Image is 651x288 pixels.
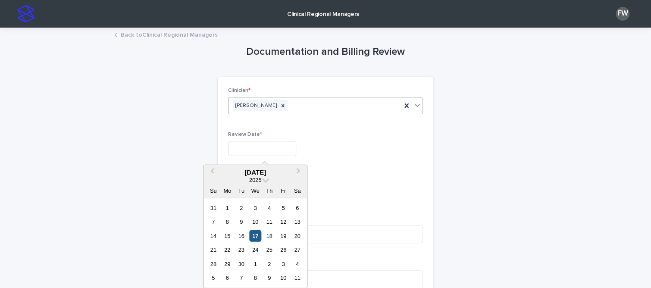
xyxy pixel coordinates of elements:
div: Choose Sunday, September 14th, 2025 [207,230,219,242]
div: Choose Thursday, September 25th, 2025 [263,244,275,256]
span: 2025 [249,177,261,183]
div: Choose Thursday, September 18th, 2025 [263,230,275,242]
div: We [250,185,261,197]
button: Next Month [292,166,306,180]
div: Choose Saturday, September 20th, 2025 [291,230,303,242]
div: [PERSON_NAME] [233,100,278,112]
div: Choose Wednesday, September 10th, 2025 [250,216,261,228]
div: Choose Sunday, September 21st, 2025 [207,244,219,256]
h1: Documentation and Billing Review [218,46,433,58]
div: Choose Monday, September 22nd, 2025 [222,244,233,256]
div: Choose Friday, September 12th, 2025 [278,216,289,228]
div: Choose Sunday, August 31st, 2025 [207,202,219,214]
div: Choose Saturday, September 6th, 2025 [291,202,303,214]
div: Choose Friday, October 3rd, 2025 [278,258,289,270]
div: Choose Saturday, September 13th, 2025 [291,216,303,228]
div: Choose Sunday, September 28th, 2025 [207,258,219,270]
div: Su [207,185,219,197]
span: Clinician [228,88,250,93]
div: Choose Monday, October 6th, 2025 [222,272,233,284]
div: [DATE] [203,169,307,176]
div: Choose Tuesday, September 30th, 2025 [235,258,247,270]
div: Tu [235,185,247,197]
div: Choose Wednesday, September 3rd, 2025 [250,202,261,214]
div: Choose Tuesday, September 9th, 2025 [235,216,247,228]
div: FW [616,7,629,21]
div: Mo [222,185,233,197]
div: Choose Monday, September 15th, 2025 [222,230,233,242]
div: Choose Friday, September 26th, 2025 [278,244,289,256]
div: Choose Thursday, October 2nd, 2025 [263,258,275,270]
span: Review Date [228,132,262,137]
div: Choose Monday, September 29th, 2025 [222,258,233,270]
div: Sa [291,185,303,197]
div: Choose Tuesday, September 16th, 2025 [235,230,247,242]
div: Choose Friday, September 5th, 2025 [278,202,289,214]
div: Choose Saturday, September 27th, 2025 [291,244,303,256]
div: Choose Friday, October 10th, 2025 [278,272,289,284]
div: Choose Wednesday, October 8th, 2025 [250,272,261,284]
div: Choose Thursday, September 4th, 2025 [263,202,275,214]
div: Choose Monday, September 8th, 2025 [222,216,233,228]
a: Back toClinical Regional Managers [121,29,218,39]
div: Choose Saturday, October 4th, 2025 [291,258,303,270]
div: Choose Saturday, October 11th, 2025 [291,272,303,284]
div: month 2025-09 [207,201,304,285]
div: Th [263,185,275,197]
div: Choose Monday, September 1st, 2025 [222,202,233,214]
div: Choose Wednesday, September 24th, 2025 [250,244,261,256]
div: Choose Tuesday, September 23rd, 2025 [235,244,247,256]
div: Choose Wednesday, September 17th, 2025 [250,230,261,242]
div: Fr [278,185,289,197]
div: Choose Sunday, October 5th, 2025 [207,272,219,284]
div: Choose Sunday, September 7th, 2025 [207,216,219,228]
img: stacker-logo-s-only.png [17,5,34,22]
div: Choose Thursday, September 11th, 2025 [263,216,275,228]
div: Choose Thursday, October 9th, 2025 [263,272,275,284]
div: Choose Friday, September 19th, 2025 [278,230,289,242]
div: Choose Tuesday, September 2nd, 2025 [235,202,247,214]
div: Choose Tuesday, October 7th, 2025 [235,272,247,284]
button: Previous Month [204,166,218,180]
div: Choose Wednesday, October 1st, 2025 [250,258,261,270]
